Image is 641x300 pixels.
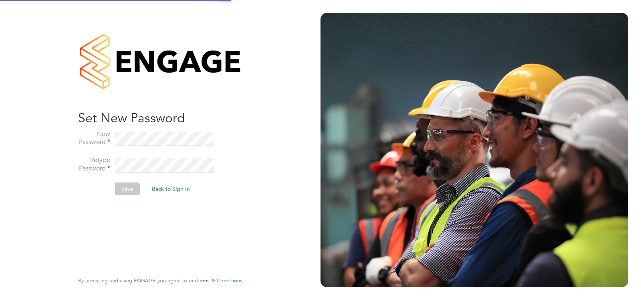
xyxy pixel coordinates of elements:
button: Save [115,182,140,195]
label: New Password [78,130,110,147]
a: Terms & Conditions [196,278,242,284]
span: By accessing and using ENGAGE you agree to our [78,277,242,284]
label: Retype Password [78,156,110,173]
h2: Set New Password [78,110,234,127]
button: Back to Sign In [145,182,196,195]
